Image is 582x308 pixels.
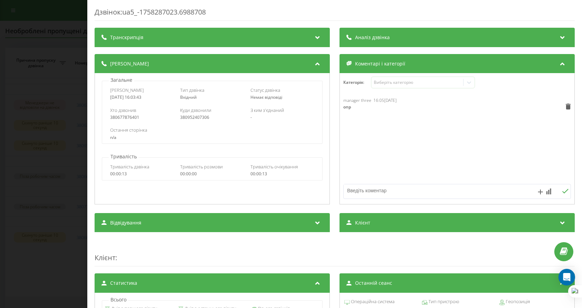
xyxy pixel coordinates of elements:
[110,127,147,133] span: Остання сторінка
[95,253,115,262] span: Клієнт
[505,298,530,305] span: Геопозиція
[355,34,390,41] span: Аналіз дзвінка
[373,98,397,103] div: 16:05[DATE]
[250,171,315,176] div: 00:00:13
[109,296,128,303] p: Всього
[355,280,392,287] span: Останній сеанс
[110,164,149,170] span: Тривалість дзвінка
[250,164,298,170] span: Тривалість очікування
[355,60,405,67] span: Коментарі і категорії
[180,87,204,93] span: Тип дзвінка
[95,7,575,21] div: Дзвінок : ua5_-1758287023.6988708
[343,80,371,85] h4: Категорія :
[109,77,134,83] p: Загальне
[180,107,211,113] span: Куди дзвонили
[110,60,149,67] span: [PERSON_NAME]
[250,115,315,120] div: -
[343,104,386,110] div: опр
[110,115,174,120] div: 380677876401
[110,34,143,41] span: Транскрипція
[374,80,460,85] div: Виберіть категорію
[180,115,244,120] div: 380952407306
[180,171,244,176] div: 00:00:00
[343,97,371,103] span: manager three
[95,239,575,266] div: :
[250,107,284,113] span: З ким з'єднаний
[110,135,314,140] div: n/a
[350,298,395,305] span: Операційна система
[427,298,459,305] span: Тип пристрою
[250,87,280,93] span: Статус дзвінка
[110,280,137,287] span: Статистика
[558,269,575,285] div: Open Intercom Messenger
[180,164,223,170] span: Тривалість розмови
[110,95,174,100] div: [DATE] 16:03:43
[110,87,144,93] span: [PERSON_NAME]
[180,94,197,100] span: Вхідний
[109,153,139,160] p: Тривалість
[355,219,370,226] span: Клієнт
[110,171,174,176] div: 00:00:13
[250,94,282,100] span: Немає відповіді
[110,219,141,226] span: Відвідування
[110,107,136,113] span: Хто дзвонив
